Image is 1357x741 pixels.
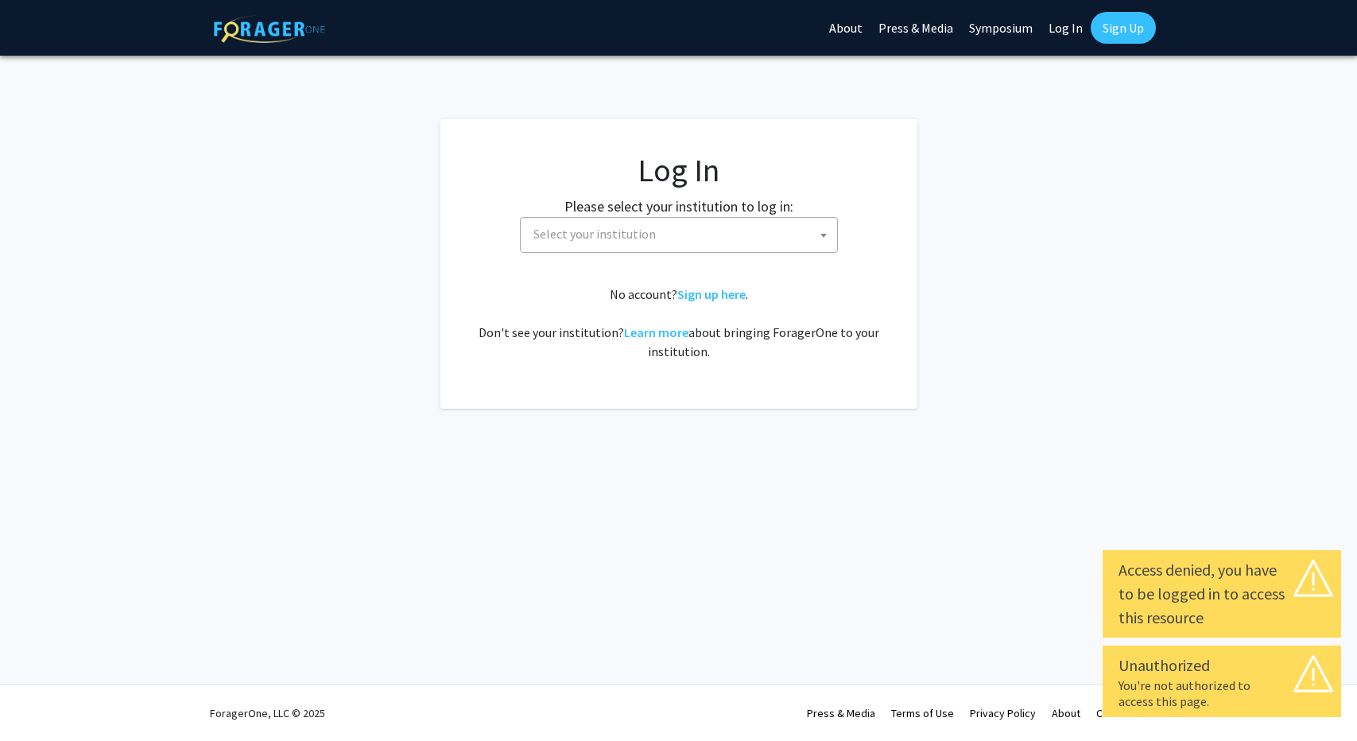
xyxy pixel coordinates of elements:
a: Privacy Policy [970,706,1036,720]
div: No account? . Don't see your institution? about bringing ForagerOne to your institution. [472,285,886,361]
div: You're not authorized to access this page. [1119,677,1325,709]
img: ForagerOne Logo [214,15,325,43]
a: Press & Media [807,706,875,720]
div: ForagerOne, LLC © 2025 [210,685,325,741]
span: Select your institution [527,218,837,250]
span: Select your institution [533,226,656,242]
span: Select your institution [520,217,838,253]
a: Sign up here [677,286,746,302]
a: Contact Us [1096,706,1148,720]
div: Access denied, you have to be logged in to access this resource [1119,558,1325,630]
a: Learn more about bringing ForagerOne to your institution [624,324,688,340]
a: Terms of Use [891,706,954,720]
h1: Log In [472,151,886,189]
a: About [1052,706,1080,720]
label: Please select your institution to log in: [564,196,793,217]
a: Sign Up [1091,12,1156,44]
div: Unauthorized [1119,654,1325,677]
